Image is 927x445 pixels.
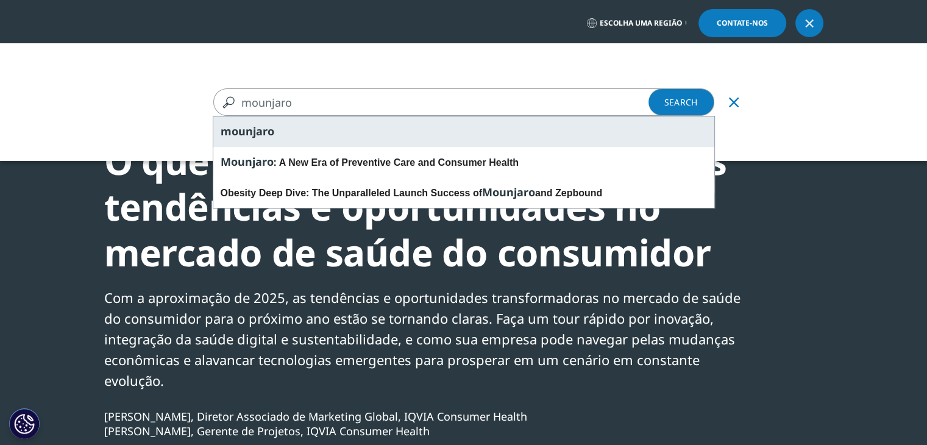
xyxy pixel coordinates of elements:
[213,177,714,208] div: Obesity Deep Dive: The Unparalleled Launch Success of and Zepbound
[9,408,40,439] button: Definições de cookies
[698,9,786,37] a: Contate-nos
[221,124,274,138] span: mounjaro
[213,147,714,177] div: : A New Era of Preventive Care and Consumer Health
[207,43,823,100] nav: Primário
[717,18,768,28] font: Contate-nos
[213,88,679,116] input: Procurar
[213,116,715,208] div: Sugestões de pesquisa
[213,147,714,208] div: Mounjaro: A New Era of Preventive Care and Consumer HealthObesity Deep Dive: The Unparalleled Lau...
[600,18,682,28] font: Escolha uma região
[221,154,274,169] span: Mounjaro
[213,116,714,147] div: mounjaro
[648,88,714,116] a: Procurar
[482,185,535,199] span: Mounjaro
[729,98,739,107] svg: Claro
